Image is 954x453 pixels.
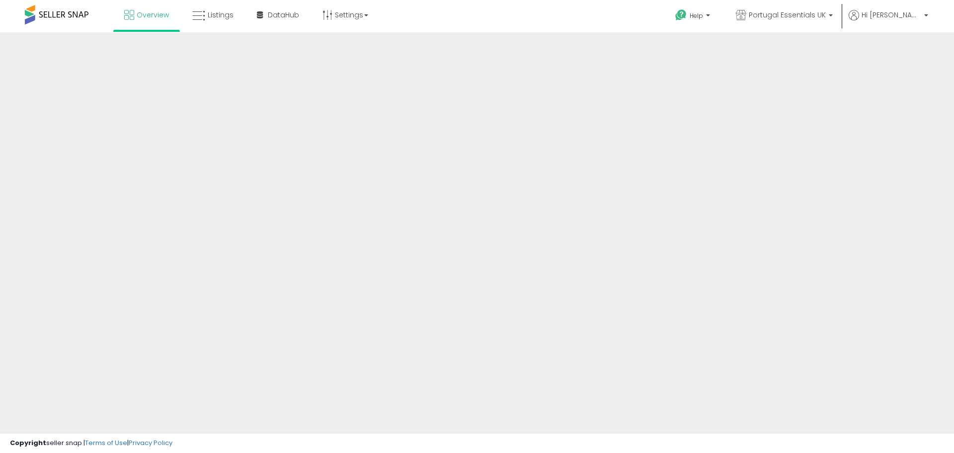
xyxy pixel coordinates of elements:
[862,10,921,20] span: Hi [PERSON_NAME]
[675,9,687,21] i: Get Help
[749,10,826,20] span: Portugal Essentials UK
[129,438,172,448] a: Privacy Policy
[10,438,46,448] strong: Copyright
[137,10,169,20] span: Overview
[208,10,234,20] span: Listings
[10,439,172,448] div: seller snap | |
[268,10,299,20] span: DataHub
[85,438,127,448] a: Terms of Use
[690,11,703,20] span: Help
[667,1,720,32] a: Help
[849,10,928,32] a: Hi [PERSON_NAME]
